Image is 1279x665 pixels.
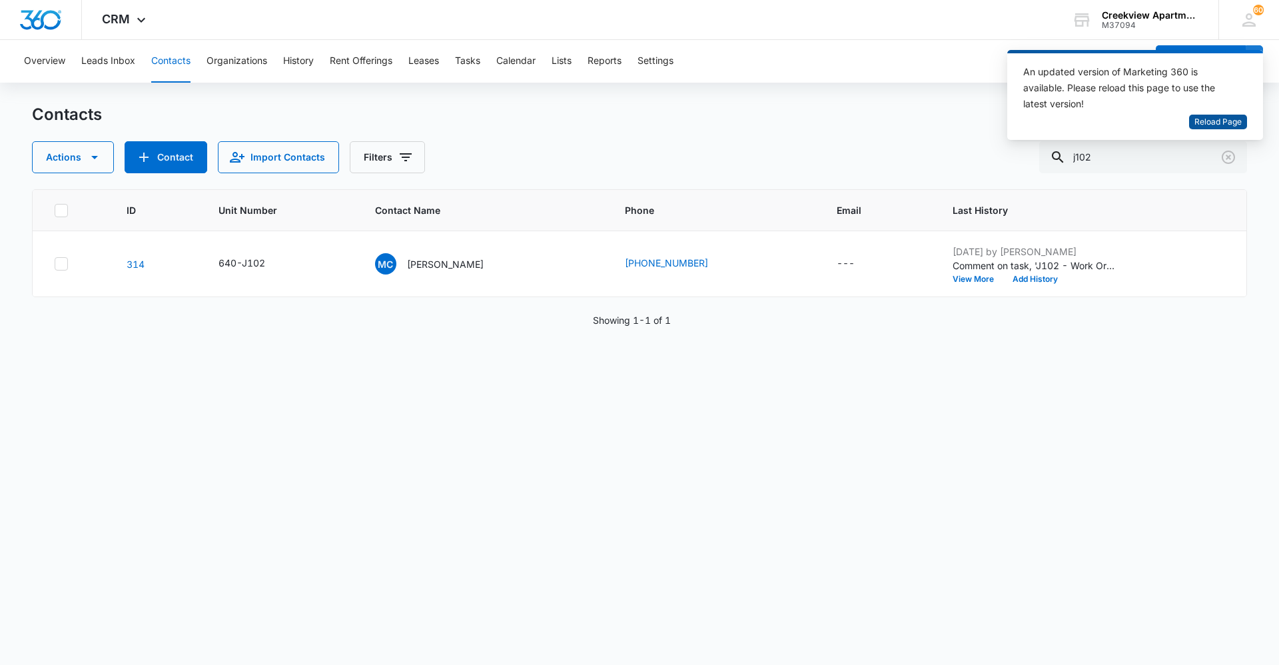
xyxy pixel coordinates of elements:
span: Phone [625,203,785,217]
button: Clear [1218,147,1239,168]
span: ID [127,203,167,217]
button: Leases [408,40,439,83]
p: Comment on task, 'J102 - Work Order' "pipes were frozen, advised tenant and adjusted thermostat " [953,259,1119,273]
button: Contacts [151,40,191,83]
span: Unit Number [218,203,342,217]
button: Leads Inbox [81,40,135,83]
a: [PHONE_NUMBER] [625,256,708,270]
button: Actions [32,141,114,173]
button: Reports [588,40,622,83]
button: History [283,40,314,83]
span: MC [375,253,396,275]
button: Rent Offerings [330,40,392,83]
span: CRM [102,12,130,26]
a: Navigate to contact details page for Michelle Crispe [127,259,145,270]
div: Contact Name - Michelle Crispe - Select to Edit Field [375,253,508,275]
button: Lists [552,40,572,83]
div: Unit Number - 640-J102 - Select to Edit Field [218,256,289,272]
div: --- [837,256,855,272]
button: Overview [24,40,65,83]
div: account id [1102,21,1199,30]
button: Filters [350,141,425,173]
div: Email - - Select to Edit Field [837,256,879,272]
span: Contact Name [375,203,574,217]
div: account name [1102,10,1199,21]
span: Email [837,203,901,217]
button: Settings [638,40,673,83]
span: Last History [953,203,1206,217]
p: Showing 1-1 of 1 [593,313,671,327]
h1: Contacts [32,105,102,125]
div: Phone - (970) 378-2011 - Select to Edit Field [625,256,732,272]
div: 640-J102 [218,256,265,270]
button: Organizations [207,40,267,83]
span: Reload Page [1194,116,1242,129]
button: Reload Page [1189,115,1247,130]
p: [DATE] by [PERSON_NAME] [953,245,1119,259]
button: Calendar [496,40,536,83]
button: Import Contacts [218,141,339,173]
span: 60 [1253,5,1264,15]
p: [PERSON_NAME] [407,257,484,271]
button: Tasks [455,40,480,83]
input: Search Contacts [1039,141,1247,173]
div: An updated version of Marketing 360 is available. Please reload this page to use the latest version! [1023,64,1231,112]
button: View More [953,275,1003,283]
div: notifications count [1253,5,1264,15]
button: Add History [1003,275,1067,283]
button: Add Contact [1156,45,1246,77]
button: Add Contact [125,141,207,173]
